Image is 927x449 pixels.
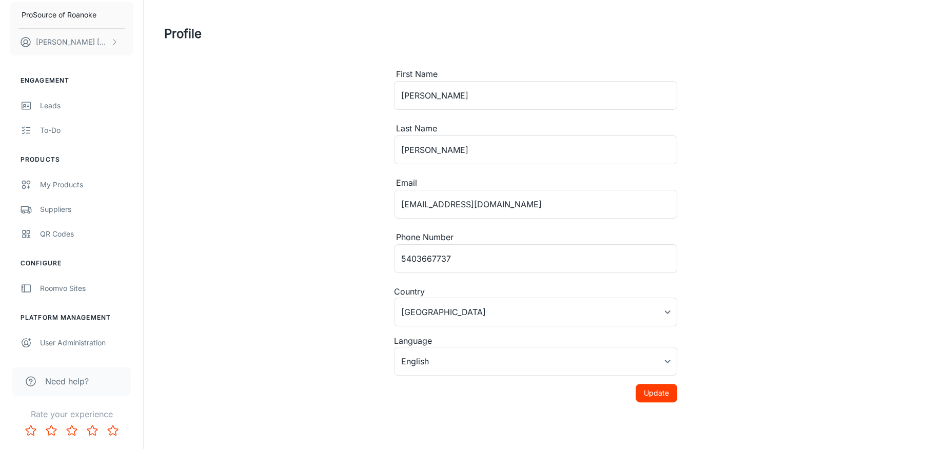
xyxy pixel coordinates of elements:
div: User Administration [40,337,133,348]
button: Rate 1 star [21,420,41,441]
div: Last Name [394,122,677,135]
div: My Products [40,179,133,190]
div: To-do [40,125,133,136]
span: Need help? [45,375,89,387]
div: Email [394,177,677,190]
div: Leads [40,100,133,111]
button: Update [636,384,677,402]
div: English [394,347,677,376]
div: Language [394,335,677,347]
p: ProSource of Roanoke [22,9,96,21]
div: Country [394,285,677,298]
div: Suppliers [40,204,133,215]
div: Phone Number [394,231,677,244]
p: [PERSON_NAME] [PERSON_NAME] [36,36,108,48]
div: QR Codes [40,228,133,240]
h1: Profile [164,25,202,43]
button: ProSource of Roanoke [10,2,133,28]
button: [PERSON_NAME] [PERSON_NAME] [10,29,133,55]
div: [GEOGRAPHIC_DATA] [394,298,677,326]
button: Rate 3 star [62,420,82,441]
div: Roomvo Sites [40,283,133,294]
p: Rate your experience [8,408,135,420]
button: Rate 2 star [41,420,62,441]
div: First Name [394,68,677,81]
button: Rate 4 star [82,420,103,441]
button: Rate 5 star [103,420,123,441]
